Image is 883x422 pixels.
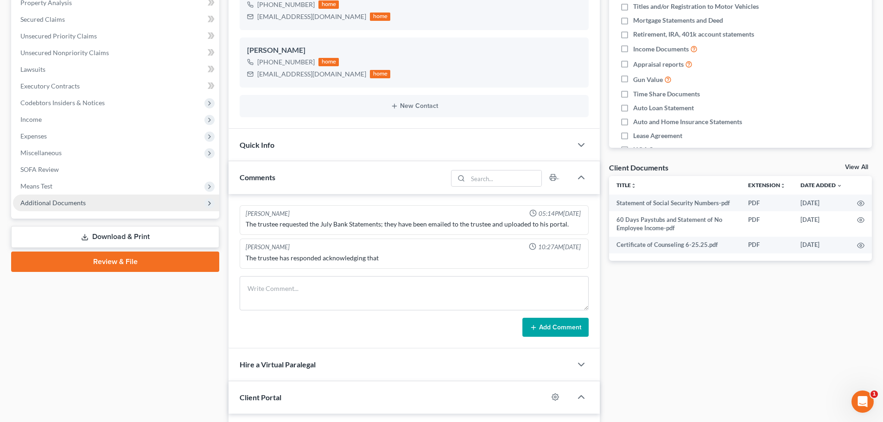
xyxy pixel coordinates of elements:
[633,89,700,99] span: Time Share Documents
[11,252,219,272] a: Review & File
[633,30,754,39] span: Retirement, IRA, 401k account statements
[20,32,97,40] span: Unsecured Priority Claims
[247,45,581,56] div: [PERSON_NAME]
[20,132,47,140] span: Expenses
[246,220,583,229] div: The trustee requested the July Bank Statements; they have been emailed to the trustee and uploade...
[240,173,275,182] span: Comments
[318,0,339,9] div: home
[240,360,316,369] span: Hire a Virtual Paralegal
[20,15,65,23] span: Secured Claims
[318,58,339,66] div: home
[793,211,850,237] td: [DATE]
[633,60,684,69] span: Appraisal reports
[13,61,219,78] a: Lawsuits
[20,115,42,123] span: Income
[13,44,219,61] a: Unsecured Nonpriority Claims
[370,70,390,78] div: home
[780,183,786,189] i: unfold_more
[13,78,219,94] a: Executory Contracts
[257,69,366,79] div: [EMAIL_ADDRESS][DOMAIN_NAME]
[741,211,793,237] td: PDF
[538,243,581,252] span: 10:27AM[DATE]
[851,391,874,413] iframe: Intercom live chat
[11,226,219,248] a: Download & Print
[20,149,62,157] span: Miscellaneous
[370,13,390,21] div: home
[616,182,636,189] a: Titleunfold_more
[539,209,581,218] span: 05:14PM[DATE]
[800,182,842,189] a: Date Added expand_more
[633,145,679,154] span: HOA Statement
[609,211,741,237] td: 60 Days Paystubs and Statement of No Employee Income-pdf
[633,103,694,113] span: Auto Loan Statement
[793,195,850,211] td: [DATE]
[20,99,105,107] span: Codebtors Insiders & Notices
[257,12,366,21] div: [EMAIL_ADDRESS][DOMAIN_NAME]
[240,140,274,149] span: Quick Info
[240,393,281,402] span: Client Portal
[20,65,45,73] span: Lawsuits
[246,209,290,218] div: [PERSON_NAME]
[633,16,723,25] span: Mortgage Statements and Deed
[522,318,589,337] button: Add Comment
[748,182,786,189] a: Extensionunfold_more
[631,183,636,189] i: unfold_more
[633,131,682,140] span: Lease Agreement
[20,182,52,190] span: Means Test
[13,161,219,178] a: SOFA Review
[20,49,109,57] span: Unsecured Nonpriority Claims
[837,183,842,189] i: expand_more
[246,253,583,263] div: The trustee has responded acknowledging that
[609,163,668,172] div: Client Documents
[20,165,59,173] span: SOFA Review
[741,195,793,211] td: PDF
[633,75,663,84] span: Gun Value
[609,237,741,253] td: Certificate of Counseling 6-25.25.pdf
[247,102,581,110] button: New Contact
[845,164,868,170] a: View All
[257,57,315,67] div: [PHONE_NUMBER]
[741,237,793,253] td: PDF
[633,117,742,126] span: Auto and Home Insurance Statements
[246,243,290,252] div: [PERSON_NAME]
[20,199,86,207] span: Additional Documents
[468,170,542,186] input: Search...
[633,44,689,54] span: Income Documents
[13,11,219,28] a: Secured Claims
[609,195,741,211] td: Statement of Social Security Numbers-pdf
[20,82,80,90] span: Executory Contracts
[870,391,878,398] span: 1
[13,28,219,44] a: Unsecured Priority Claims
[793,237,850,253] td: [DATE]
[633,2,759,11] span: Titles and/or Registration to Motor Vehicles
